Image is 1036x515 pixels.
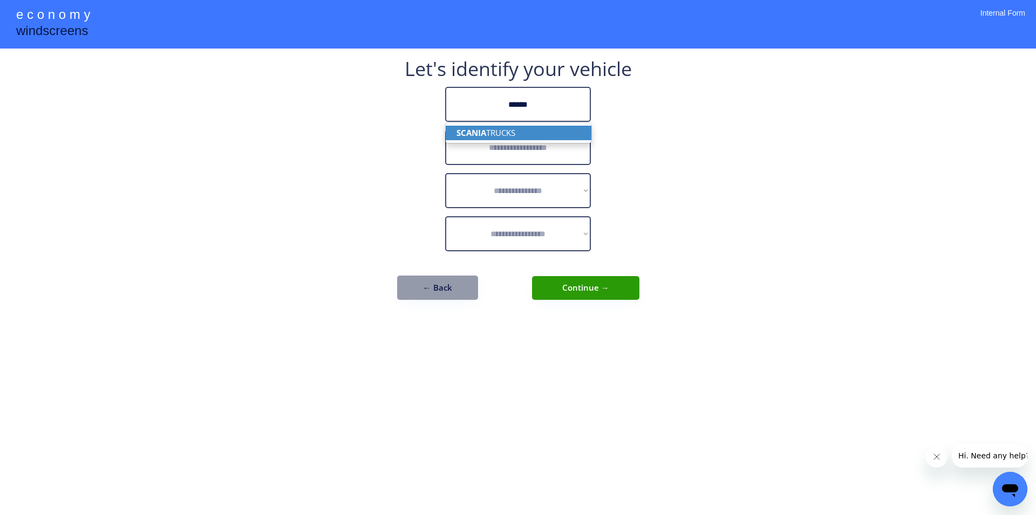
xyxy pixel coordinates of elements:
[6,8,78,16] span: Hi. Need any help?
[993,472,1027,506] iframe: Button to launch messaging window
[446,126,591,140] p: TRUCKS
[456,127,486,138] strong: SCANIA
[397,276,478,300] button: ← Back
[16,5,90,26] div: e c o n o m y
[16,22,88,43] div: windscreens
[952,444,1027,468] iframe: Message from company
[405,59,632,79] div: Let's identify your vehicle
[532,276,639,300] button: Continue →
[980,8,1025,32] div: Internal Form
[926,446,948,468] iframe: Close message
